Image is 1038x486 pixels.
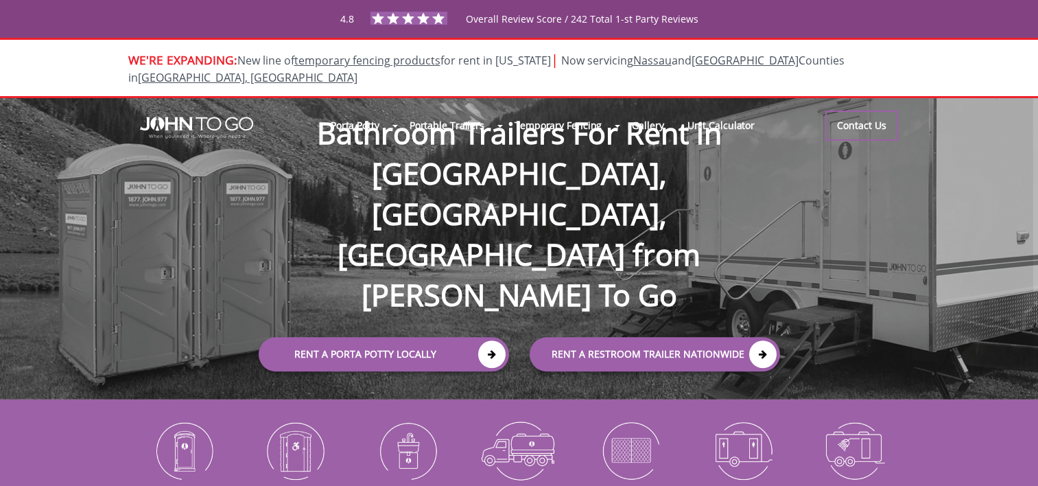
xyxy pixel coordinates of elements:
[319,111,391,140] a: Porta Potty
[620,111,675,140] a: Gallery
[139,415,230,486] img: Portable-Toilets-icon_N.png
[585,415,676,486] img: Temporary-Fencing-cion_N.png
[245,68,794,315] h1: Bathroom Trailers For Rent in [GEOGRAPHIC_DATA], [GEOGRAPHIC_DATA], [GEOGRAPHIC_DATA] from [PERSO...
[259,337,509,371] a: Rent a Porta Potty Locally
[128,53,845,85] span: New line of for rent in [US_STATE]
[676,111,767,140] a: Unit Calculator
[633,53,672,68] a: Nassau
[530,337,780,371] a: rent a RESTROOM TRAILER Nationwide
[140,117,253,139] img: JOHN to go
[250,415,341,486] img: ADA-Accessible-Units-icon_N.png
[466,12,698,53] span: Overall Review Score / 242 Total 1-st Party Reviews
[809,415,900,486] img: Shower-Trailers-icon_N.png
[138,70,357,85] a: [GEOGRAPHIC_DATA], [GEOGRAPHIC_DATA]
[398,111,496,140] a: Portable Trailers
[692,53,799,68] a: [GEOGRAPHIC_DATA]
[362,415,453,486] img: Portable-Sinks-icon_N.png
[473,415,565,486] img: Waste-Services-icon_N.png
[128,53,845,85] span: Now servicing and Counties in
[825,111,898,141] a: Contact Us
[340,12,354,25] span: 4.8
[551,50,558,69] span: |
[294,53,440,68] a: temporary fencing products
[503,111,613,140] a: Temporary Fencing
[128,51,237,68] span: WE'RE EXPANDING:
[697,415,788,486] img: Restroom-Trailers-icon_N.png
